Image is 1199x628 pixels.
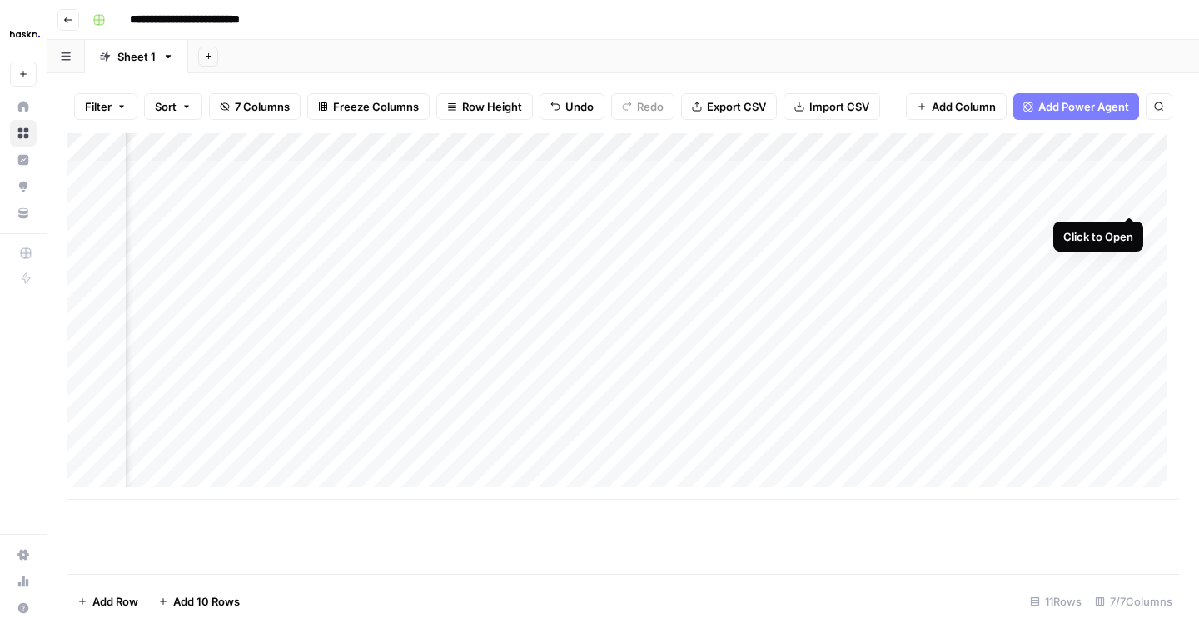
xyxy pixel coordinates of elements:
span: Add Column [932,98,996,115]
a: Your Data [10,200,37,227]
button: Redo [611,93,674,120]
span: Row Height [462,98,522,115]
span: Freeze Columns [333,98,419,115]
span: Filter [85,98,112,115]
a: Sheet 1 [85,40,188,73]
span: Import CSV [809,98,869,115]
button: Filter [74,93,137,120]
span: Add 10 Rows [173,593,240,610]
a: Usage [10,568,37,595]
div: 7/7 Columns [1088,588,1179,615]
div: Sheet 1 [117,48,156,65]
div: 11 Rows [1023,588,1088,615]
div: Click to Open [1063,228,1133,245]
span: 7 Columns [235,98,290,115]
span: Add Power Agent [1038,98,1129,115]
a: Insights [10,147,37,173]
a: Opportunities [10,173,37,200]
span: Export CSV [707,98,766,115]
button: Help + Support [10,595,37,621]
button: Export CSV [681,93,777,120]
a: Settings [10,541,37,568]
span: Redo [637,98,664,115]
button: Row Height [436,93,533,120]
button: Import CSV [784,93,880,120]
button: Add 10 Rows [148,588,250,615]
a: Home [10,93,37,120]
button: Add Power Agent [1013,93,1139,120]
span: Undo [565,98,594,115]
button: Add Row [67,588,148,615]
img: Haskn Logo [10,19,40,49]
button: 7 Columns [209,93,301,120]
span: Sort [155,98,177,115]
a: Browse [10,120,37,147]
button: Add Column [906,93,1007,120]
button: Sort [144,93,202,120]
button: Freeze Columns [307,93,430,120]
span: Add Row [92,593,138,610]
button: Workspace: Haskn [10,13,37,55]
button: Undo [540,93,604,120]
